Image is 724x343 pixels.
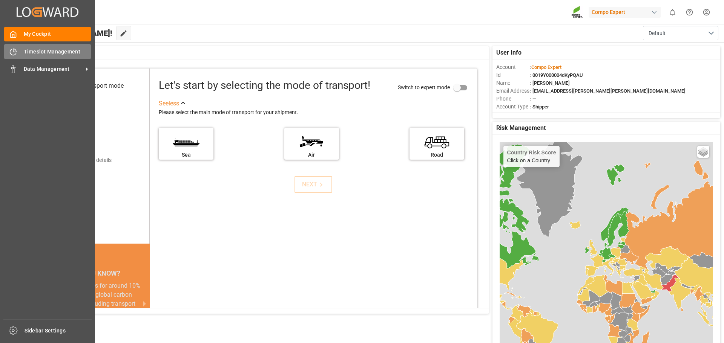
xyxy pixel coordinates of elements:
[589,7,661,18] div: Compo Expert
[496,87,530,95] span: Email Address
[649,29,666,37] span: Default
[530,80,570,86] span: : [PERSON_NAME]
[496,123,546,133] span: Risk Management
[571,6,583,19] img: Screenshot%202023-09-29%20at%2010.02.21.png_1712312052.png
[288,151,335,159] div: Air
[496,95,530,103] span: Phone
[681,4,698,21] button: Help Center
[496,103,530,111] span: Account Type
[159,108,472,117] div: Please select the main mode of transport for your shipment.
[496,63,530,71] span: Account
[530,64,561,70] span: :
[530,88,686,94] span: : [EMAIL_ADDRESS][PERSON_NAME][PERSON_NAME][DOMAIN_NAME]
[24,48,91,56] span: Timeslot Management
[4,27,91,41] a: My Cockpit
[159,99,179,108] div: See less
[496,48,522,57] span: User Info
[295,176,332,193] button: NEXT
[507,149,556,155] h4: Country Risk Score
[24,30,91,38] span: My Cockpit
[530,72,583,78] span: : 0019Y000004dKyPQAU
[643,26,718,40] button: open menu
[159,78,370,93] div: Let's start by selecting the mode of transport!
[302,180,325,189] div: NEXT
[25,327,92,335] span: Sidebar Settings
[507,149,556,163] div: Click on a Country
[31,26,112,40] span: Hello [PERSON_NAME]!
[530,104,549,110] span: : Shipper
[664,4,681,21] button: show 0 new notifications
[589,5,664,19] button: Compo Expert
[398,84,450,90] span: Switch to expert mode
[496,71,530,79] span: Id
[4,44,91,59] a: Timeslot Management
[697,146,709,158] a: Layers
[41,265,150,281] div: DID YOU KNOW?
[413,151,460,159] div: Road
[531,64,561,70] span: Compo Expert
[50,281,141,317] div: Fashion accounts for around 10% of the annual global carbon emissions, including transport and pr...
[496,79,530,87] span: Name
[24,65,83,73] span: Data Management
[163,151,210,159] div: Sea
[530,96,536,102] span: : —
[139,281,150,326] button: next slide / item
